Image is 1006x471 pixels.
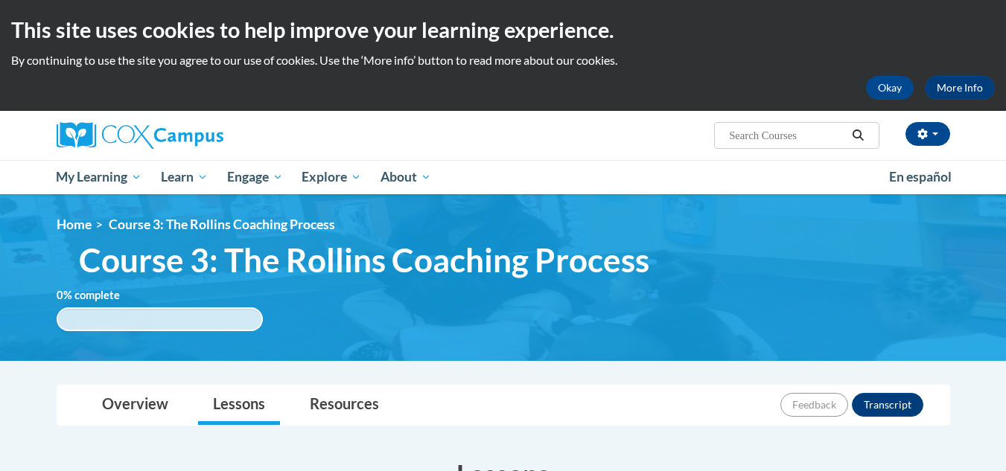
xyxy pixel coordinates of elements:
a: Explore [292,160,371,194]
a: En español [879,161,961,193]
a: Cox Campus [57,122,340,149]
a: Engage [217,160,293,194]
button: Feedback [780,393,848,417]
a: Home [57,217,92,232]
span: Engage [227,168,283,186]
label: % complete [57,287,142,304]
span: My Learning [56,168,141,186]
img: Cox Campus [57,122,223,149]
h2: This site uses cookies to help improve your learning experience. [11,15,995,45]
a: Learn [151,160,217,194]
p: By continuing to use the site you agree to our use of cookies. Use the ‘More info’ button to read... [11,52,995,68]
span: En español [889,169,952,185]
span: About [381,168,431,186]
a: Lessons [198,385,280,425]
a: Resources [295,385,394,425]
a: More Info [925,76,995,100]
a: About [371,160,441,194]
button: Transcript [852,393,923,417]
span: Explore [302,168,361,186]
span: Learn [161,168,208,186]
span: 0 [57,289,63,301]
div: Main menu [34,160,972,194]
span: Course 3: The Rollins Coaching Process [79,240,649,280]
button: Search [847,126,869,144]
a: Overview [87,385,183,425]
button: Account Settings [905,122,950,146]
button: Okay [866,76,914,100]
input: Search Courses [728,126,847,144]
a: My Learning [47,160,152,194]
span: Course 3: The Rollins Coaching Process [109,217,335,232]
